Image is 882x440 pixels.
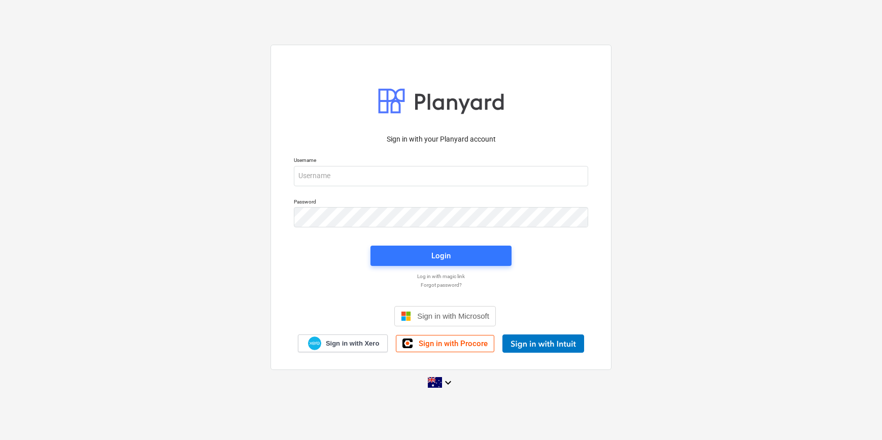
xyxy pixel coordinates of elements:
p: Username [294,157,588,165]
a: Forgot password? [289,282,593,288]
button: Login [370,246,512,266]
img: Xero logo [308,336,321,350]
a: Sign in with Xero [298,334,388,352]
span: Sign in with Microsoft [417,312,489,320]
i: keyboard_arrow_down [442,377,454,389]
span: Sign in with Xero [326,339,379,348]
p: Sign in with your Planyard account [294,134,588,145]
div: Login [431,249,451,262]
a: Log in with magic link [289,273,593,280]
span: Sign in with Procore [419,339,488,348]
input: Username [294,166,588,186]
a: Sign in with Procore [396,335,494,352]
p: Password [294,198,588,207]
img: Microsoft logo [401,311,411,321]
